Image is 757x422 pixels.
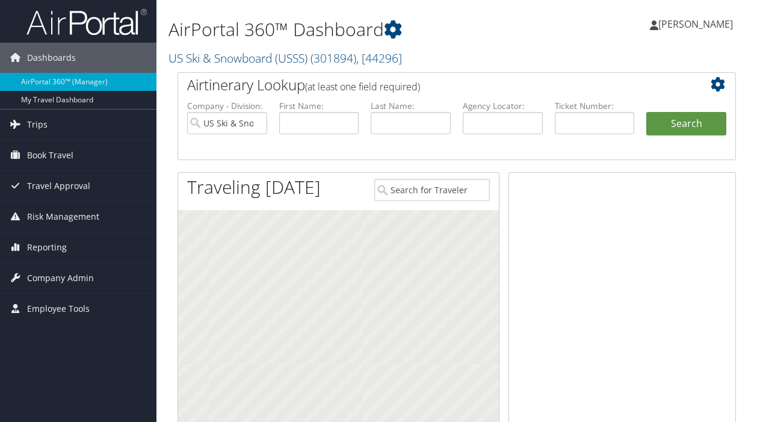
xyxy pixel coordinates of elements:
span: Travel Approval [27,171,90,201]
label: First Name: [279,100,359,112]
span: Dashboards [27,43,76,73]
label: Ticket Number: [555,100,635,112]
span: (at least one field required) [305,80,420,93]
span: Trips [27,110,48,140]
label: Agency Locator: [463,100,543,112]
span: , [ 44296 ] [356,50,402,66]
label: Last Name: [371,100,451,112]
h1: AirPortal 360™ Dashboard [168,17,553,42]
button: Search [646,112,726,136]
img: airportal-logo.png [26,8,147,36]
span: ( 301894 ) [311,50,356,66]
label: Company - Division: [187,100,267,112]
span: Reporting [27,232,67,262]
a: US Ski & Snowboard (USSS) [168,50,402,66]
a: [PERSON_NAME] [650,6,745,42]
h2: Airtinerary Lookup [187,75,680,95]
span: Book Travel [27,140,73,170]
input: Search for Traveler [374,179,490,201]
span: Company Admin [27,263,94,293]
h1: Traveling [DATE] [187,175,321,200]
span: [PERSON_NAME] [658,17,733,31]
span: Employee Tools [27,294,90,324]
span: Risk Management [27,202,99,232]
